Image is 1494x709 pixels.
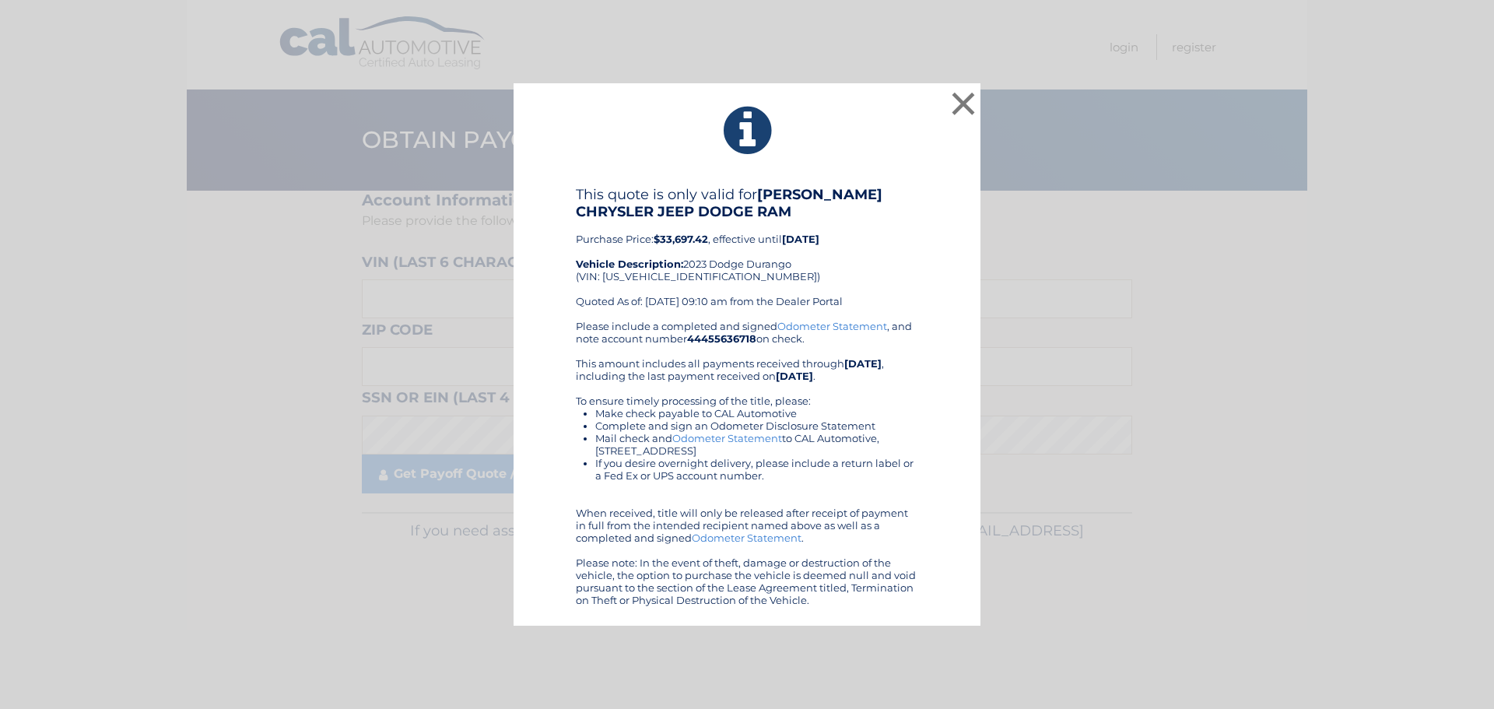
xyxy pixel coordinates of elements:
div: Please include a completed and signed , and note account number on check. This amount includes al... [576,320,918,606]
b: 44455636718 [687,332,756,345]
b: [DATE] [782,233,819,245]
li: Make check payable to CAL Automotive [595,407,918,419]
h4: This quote is only valid for [576,186,918,220]
div: Purchase Price: , effective until 2023 Dodge Durango (VIN: [US_VEHICLE_IDENTIFICATION_NUMBER]) Qu... [576,186,918,320]
a: Odometer Statement [777,320,887,332]
b: [DATE] [776,370,813,382]
li: If you desire overnight delivery, please include a return label or a Fed Ex or UPS account number. [595,457,918,482]
li: Complete and sign an Odometer Disclosure Statement [595,419,918,432]
li: Mail check and to CAL Automotive, [STREET_ADDRESS] [595,432,918,457]
b: [PERSON_NAME] CHRYSLER JEEP DODGE RAM [576,186,882,220]
b: [DATE] [844,357,882,370]
a: Odometer Statement [692,532,801,544]
strong: Vehicle Description: [576,258,683,270]
a: Odometer Statement [672,432,782,444]
button: × [948,88,979,119]
b: $33,697.42 [654,233,708,245]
